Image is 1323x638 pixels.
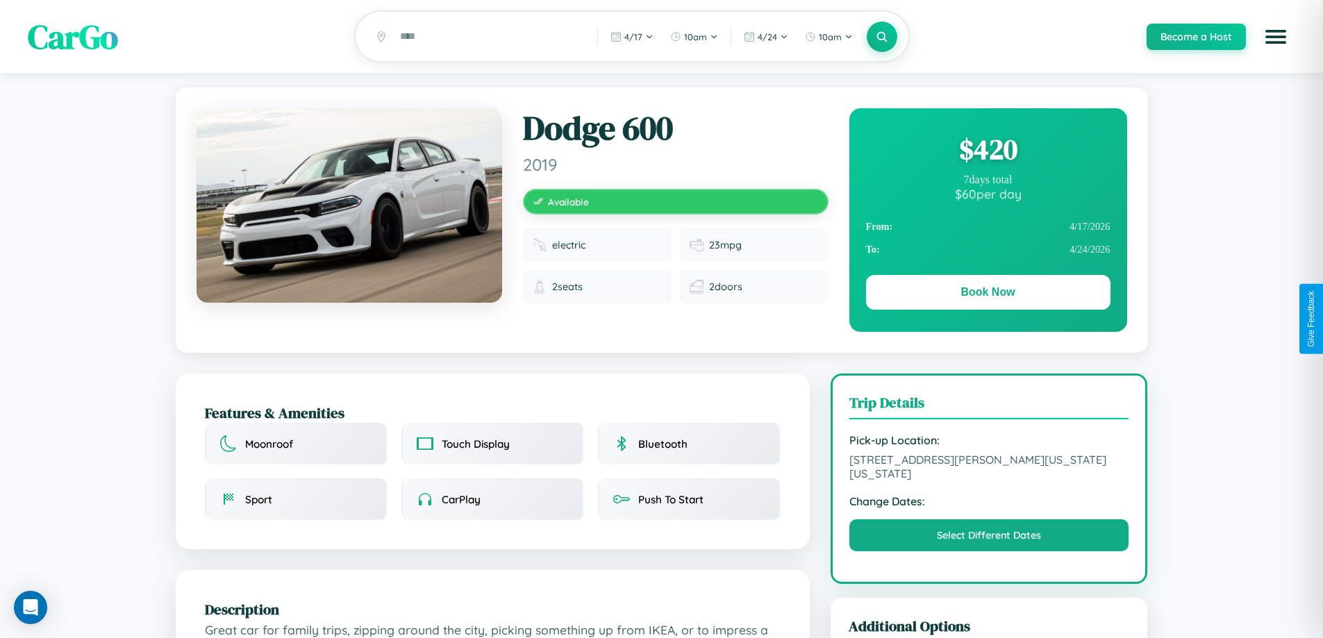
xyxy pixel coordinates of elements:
[533,238,547,252] img: Fuel type
[737,26,795,48] button: 4/24
[552,280,583,293] span: 2 seats
[624,31,642,42] span: 4 / 17
[28,14,118,60] span: CarGo
[866,221,893,233] strong: From:
[663,26,725,48] button: 10am
[866,186,1110,201] div: $ 60 per day
[548,196,589,208] span: Available
[523,154,829,175] span: 2019
[849,433,1129,447] strong: Pick-up Location:
[442,437,510,451] span: Touch Display
[14,591,47,624] div: Open Intercom Messenger
[245,493,272,506] span: Sport
[866,238,1110,261] div: 4 / 24 / 2026
[1306,291,1316,347] div: Give Feedback
[245,437,293,451] span: Moonroof
[442,493,481,506] span: CarPlay
[552,239,585,251] span: electric
[709,239,742,251] span: 23 mpg
[709,280,742,293] span: 2 doors
[849,453,1129,480] span: [STREET_ADDRESS][PERSON_NAME][US_STATE][US_STATE]
[866,275,1110,310] button: Book Now
[690,280,704,294] img: Doors
[849,392,1129,419] h3: Trip Details
[849,494,1129,508] strong: Change Dates:
[866,244,880,255] strong: To:
[205,403,781,423] h2: Features & Amenities
[1147,24,1246,50] button: Become a Host
[638,437,688,451] span: Bluetooth
[205,599,781,619] h2: Description
[638,493,704,506] span: Push To Start
[758,31,777,42] span: 4 / 24
[819,31,842,42] span: 10am
[684,31,707,42] span: 10am
[798,26,860,48] button: 10am
[604,26,660,48] button: 4/17
[849,616,1130,636] h3: Additional Options
[866,174,1110,186] div: 7 days total
[523,108,829,149] h1: Dodge 600
[866,215,1110,238] div: 4 / 17 / 2026
[533,280,547,294] img: Seats
[849,519,1129,551] button: Select Different Dates
[690,238,704,252] img: Fuel efficiency
[866,131,1110,168] div: $ 420
[1256,17,1295,56] button: Open menu
[197,108,502,303] img: Dodge 600 2019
